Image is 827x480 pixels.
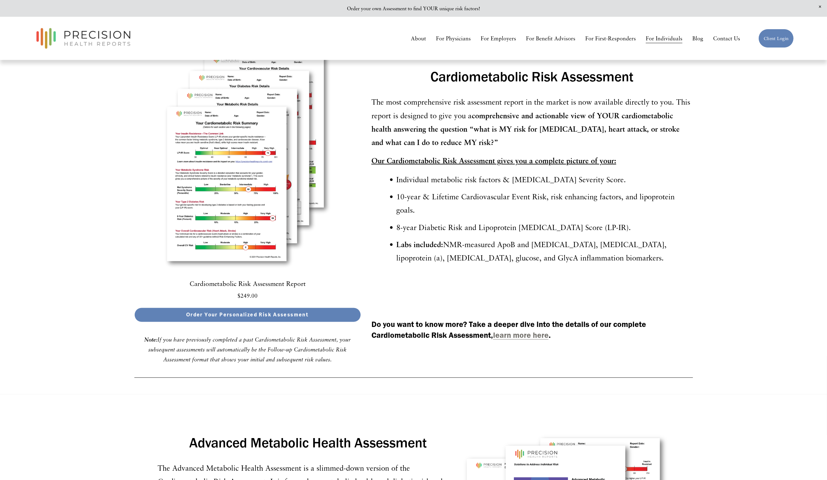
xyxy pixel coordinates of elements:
[134,291,361,301] div: $249.00
[134,46,361,273] img: Cardiometabolic Risk Assessment Report
[436,33,471,44] a: For Physicians
[526,33,575,44] a: For Benefit Advisors
[646,33,682,44] a: For Individuals
[158,433,459,451] h2: Advanced Metabolic Health Assessment
[585,33,636,44] a: For First-Responders
[713,33,740,44] a: Contact Us
[411,33,426,44] a: About
[144,336,157,343] em: Note:
[481,33,516,44] a: For Employers
[371,319,648,340] strong: Do you want to know more? Take a deeper dive into the details of our complete Cardiometabolic Ris...
[493,330,549,340] a: learn more here
[371,111,682,147] strong: comprehensive and actionable view of YOUR cardiometabolic health answering the question “what is ...
[692,33,703,44] a: Blog
[190,278,306,289] a: Cardiometabolic Risk Assessment Report
[396,173,693,186] p: Individual metabolic risk factors & [MEDICAL_DATA] Severity Score.
[396,221,693,234] p: 8-year Diabetic Risk and Lipoprotein [MEDICAL_DATA] Score (LP-IR).
[549,330,551,340] strong: .
[396,190,693,217] p: 10-year & Lifetime Cardiovascular Event Risk, risk enhancing factors, and lipoprotein goals.
[371,156,616,165] strong: Our Cardiometabolic Risk Assessment gives you a complete picture of your:
[371,67,693,85] h2: Cardiometabolic Risk Assessment
[33,25,134,52] img: Precision Health Reports
[134,308,361,323] button: Order Your Personalized Risk Assessment
[796,450,827,480] iframe: Chat Widget
[396,240,443,249] strong: Labs included:
[186,312,309,318] span: Order Your Personalized Risk Assessment
[758,29,794,48] a: Client Login
[148,336,352,362] em: If you have previously completed a past Cardiometabolic Risk Assessment, your subsequent assessme...
[396,238,693,265] p: NMR-measured ApoB and [MEDICAL_DATA], [MEDICAL_DATA], lipoprotein (a), [MEDICAL_DATA], glucose, a...
[371,95,693,149] p: The most comprehensive risk assessment report in the market is now available directly to you. Thi...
